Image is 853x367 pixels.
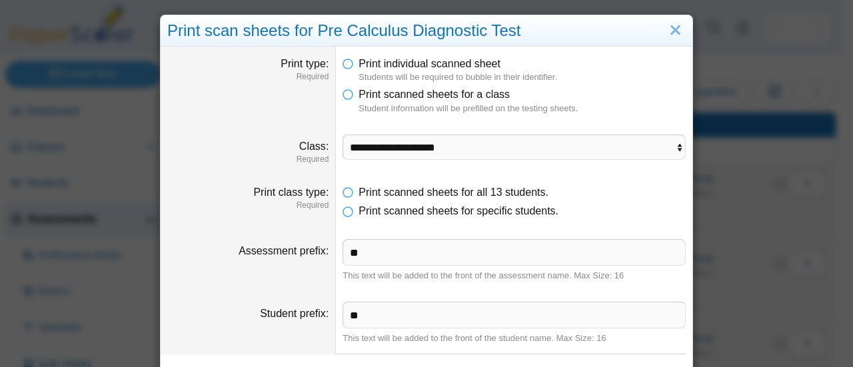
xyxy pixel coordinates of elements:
div: Print scan sheets for Pre Calculus Diagnostic Test [161,15,692,47]
dfn: Student information will be prefilled on the testing sheets. [359,103,686,115]
label: Assessment prefix [239,245,329,256]
span: Print individual scanned sheet [359,58,500,69]
a: Close [665,19,686,42]
label: Student prefix [260,308,329,319]
label: Class [299,141,329,152]
dfn: Students will be required to bubble in their identifier. [359,71,686,83]
label: Print class type [253,186,329,198]
span: Print scanned sheets for specific students. [359,205,558,216]
dfn: Required [167,154,329,165]
dfn: Required [167,71,329,83]
span: Print scanned sheets for a class [359,89,510,100]
div: This text will be added to the front of the student name. Max Size: 16 [343,332,686,344]
span: Print scanned sheets for all 13 students. [359,186,548,198]
label: Print type [281,58,329,69]
dfn: Required [167,200,329,211]
div: This text will be added to the front of the assessment name. Max Size: 16 [343,270,686,282]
